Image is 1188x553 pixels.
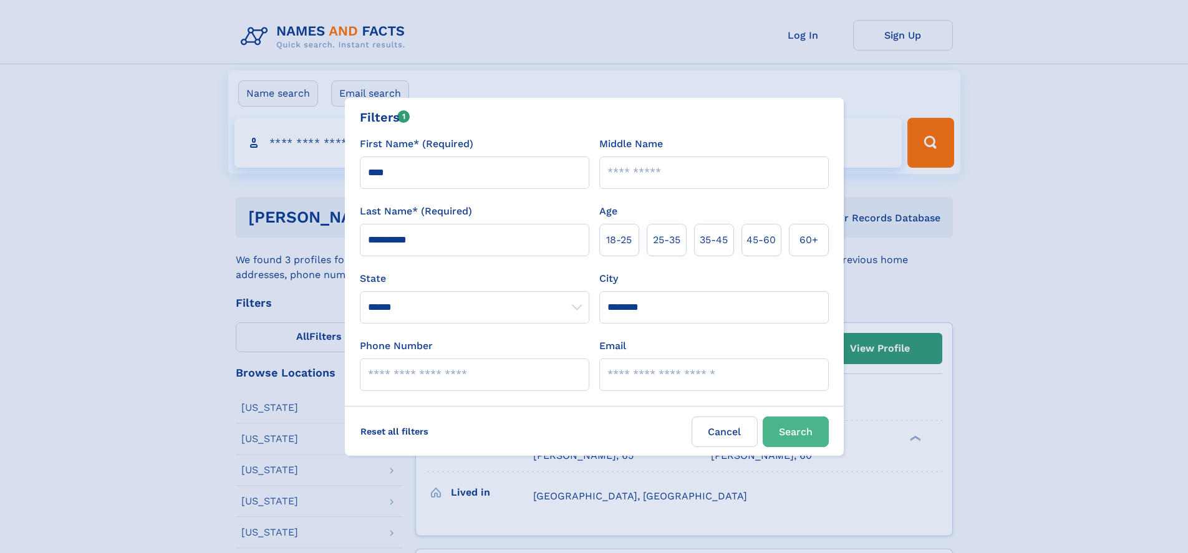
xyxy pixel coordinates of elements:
div: Filters [360,108,410,127]
span: 35‑45 [700,233,728,248]
span: 18‑25 [606,233,632,248]
label: First Name* (Required) [360,137,473,151]
label: State [360,271,589,286]
label: Cancel [692,416,758,447]
span: 25‑35 [653,233,680,248]
span: 45‑60 [746,233,776,248]
label: City [599,271,618,286]
label: Middle Name [599,137,663,151]
label: Age [599,204,617,219]
button: Search [763,416,829,447]
label: Reset all filters [352,416,437,446]
span: 60+ [799,233,818,248]
label: Phone Number [360,339,433,353]
label: Email [599,339,626,353]
label: Last Name* (Required) [360,204,472,219]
